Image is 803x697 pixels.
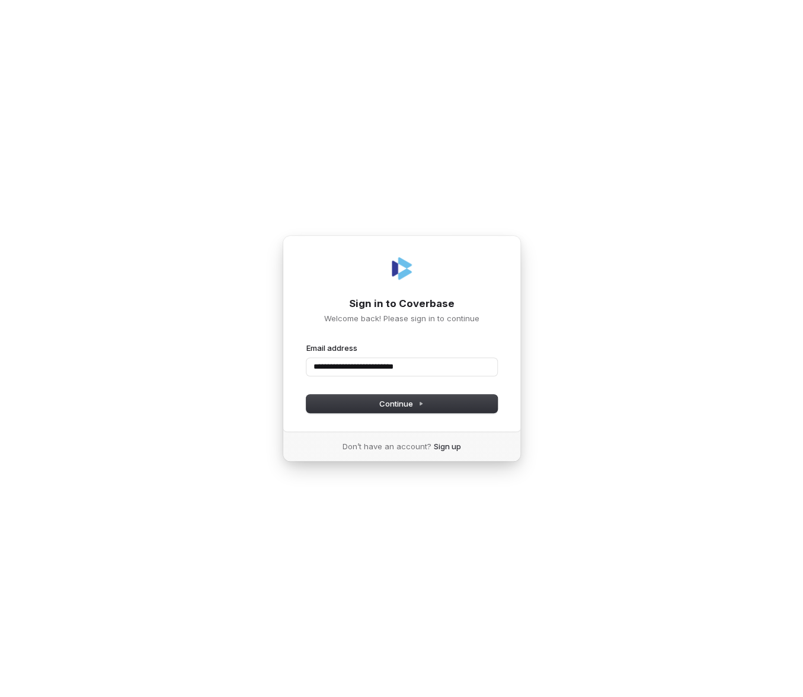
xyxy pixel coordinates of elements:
h1: Sign in to Coverbase [306,297,497,311]
p: Welcome back! Please sign in to continue [306,313,497,324]
img: Coverbase [388,254,416,283]
label: Email address [306,343,357,353]
a: Sign up [434,441,461,452]
button: Continue [306,395,497,413]
span: Don’t have an account? [343,441,431,452]
span: Continue [379,398,424,409]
